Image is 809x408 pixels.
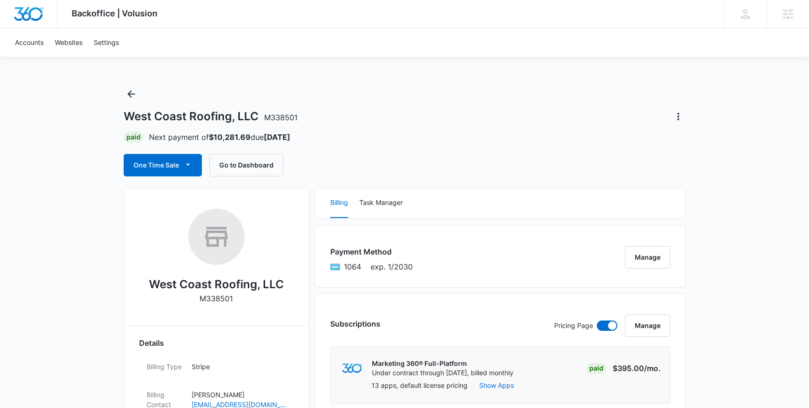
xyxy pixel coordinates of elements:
[372,359,513,368] p: Marketing 360® Full-Platform
[644,364,661,373] span: /mo.
[264,132,290,142] strong: [DATE]
[147,362,184,372] dt: Billing Type
[192,390,286,400] p: [PERSON_NAME]
[9,28,49,57] a: Accounts
[371,261,413,272] span: exp. 1/2030
[372,368,513,378] p: Under contract through [DATE], billed monthly
[330,246,413,257] h3: Payment Method
[149,131,290,143] p: Next payment of due
[330,318,380,329] h3: Subscriptions
[613,363,661,374] p: $395.00
[625,246,670,269] button: Manage
[149,276,284,293] h2: West Coast Roofing, LLC
[264,113,297,122] span: M338501
[124,131,143,143] div: Paid
[209,132,251,142] strong: $10,281.69
[359,188,403,218] button: Task Manager
[192,362,286,372] p: Stripe
[124,109,297,124] h1: West Coast Roofing, LLC
[371,380,468,390] p: 13 apps, default license pricing
[139,356,294,384] div: Billing TypeStripe
[342,364,362,373] img: marketing360Logo
[344,261,361,272] span: American Express ending with
[209,154,283,176] button: Go to Dashboard
[88,28,125,57] a: Settings
[479,380,514,390] button: Show Apps
[72,8,157,18] span: Backoffice | Volusion
[200,293,233,304] p: M338501
[671,109,686,124] button: Actions
[124,87,139,102] button: Back
[554,321,593,331] p: Pricing Page
[139,337,164,349] span: Details
[330,188,348,218] button: Billing
[124,154,202,176] button: One Time Sale
[625,314,670,337] button: Manage
[49,28,88,57] a: Websites
[586,363,606,374] div: Paid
